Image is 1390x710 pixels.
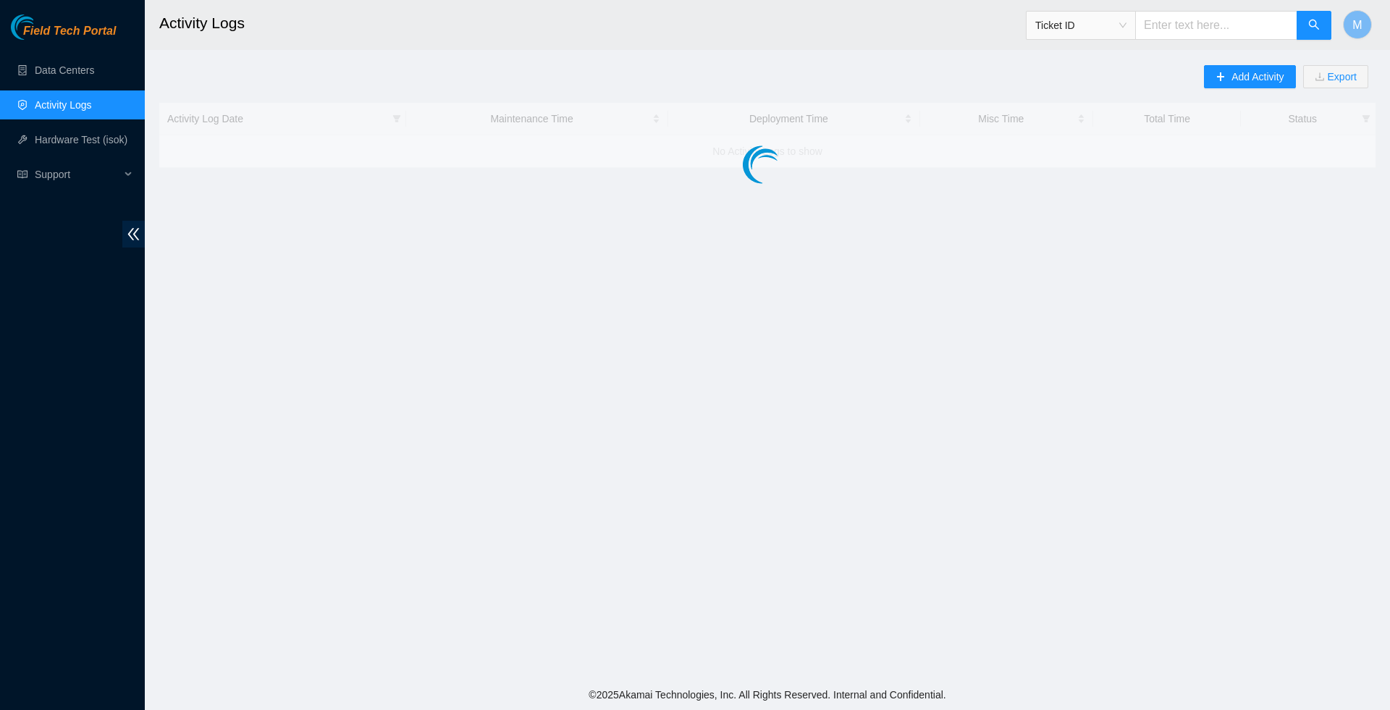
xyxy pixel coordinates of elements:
[145,680,1390,710] footer: © 2025 Akamai Technologies, Inc. All Rights Reserved. Internal and Confidential.
[35,160,120,189] span: Support
[1343,10,1372,39] button: M
[1297,11,1331,40] button: search
[35,134,127,145] a: Hardware Test (isok)
[11,26,116,45] a: Akamai TechnologiesField Tech Portal
[17,169,28,179] span: read
[1303,65,1368,88] button: downloadExport
[1135,11,1297,40] input: Enter text here...
[1308,19,1320,33] span: search
[122,221,145,248] span: double-left
[1204,65,1295,88] button: plusAdd Activity
[23,25,116,38] span: Field Tech Portal
[35,99,92,111] a: Activity Logs
[35,64,94,76] a: Data Centers
[1035,14,1126,36] span: Ticket ID
[11,14,73,40] img: Akamai Technologies
[1352,16,1362,34] span: M
[1231,69,1284,85] span: Add Activity
[1216,72,1226,83] span: plus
